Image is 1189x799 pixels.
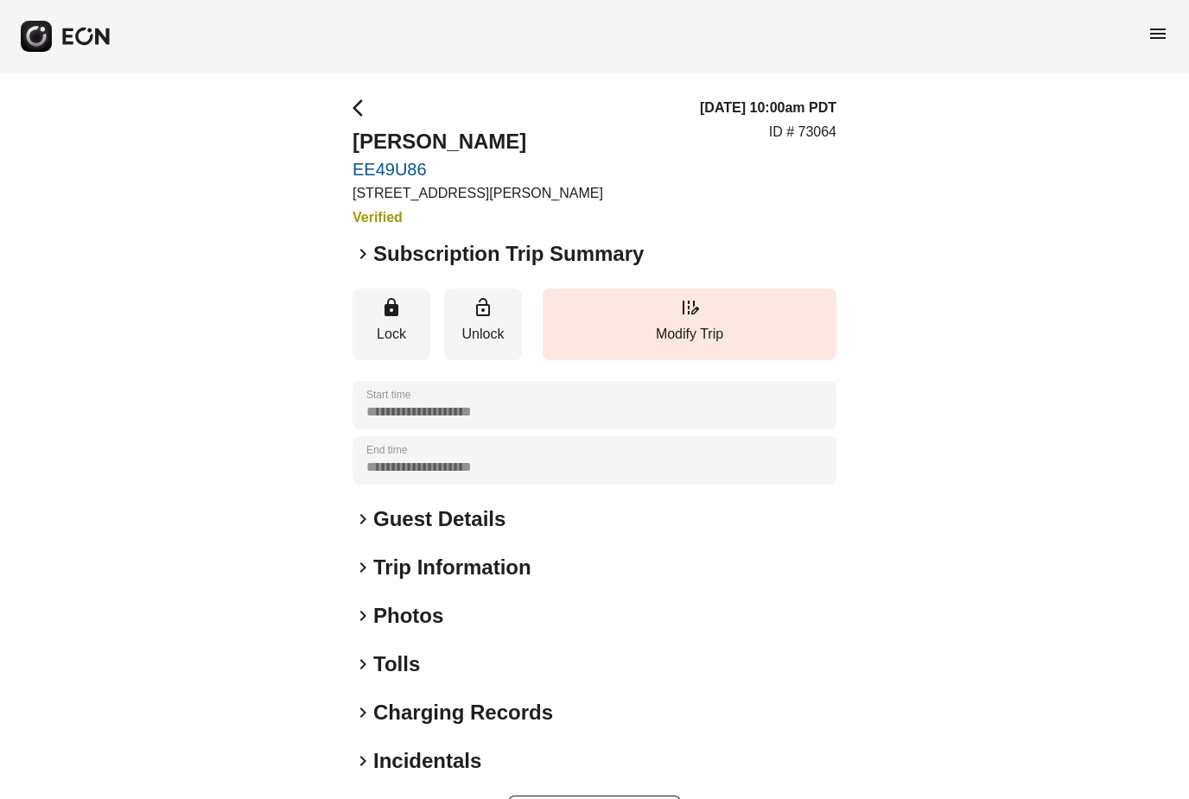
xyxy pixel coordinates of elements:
[353,207,603,228] h3: Verified
[353,702,373,723] span: keyboard_arrow_right
[353,606,373,626] span: keyboard_arrow_right
[543,289,836,360] button: Modify Trip
[473,297,493,318] span: lock_open
[769,122,836,143] p: ID # 73064
[373,554,531,581] h2: Trip Information
[353,509,373,529] span: keyboard_arrow_right
[444,289,522,360] button: Unlock
[679,297,700,318] span: edit_road
[700,98,836,118] h3: [DATE] 10:00am PDT
[373,602,443,630] h2: Photos
[353,654,373,675] span: keyboard_arrow_right
[353,289,430,360] button: Lock
[353,751,373,771] span: keyboard_arrow_right
[353,128,603,155] h2: [PERSON_NAME]
[453,324,513,345] p: Unlock
[373,699,553,726] h2: Charging Records
[373,747,481,775] h2: Incidentals
[373,240,644,268] h2: Subscription Trip Summary
[353,183,603,204] p: [STREET_ADDRESS][PERSON_NAME]
[381,297,402,318] span: lock
[551,324,828,345] p: Modify Trip
[353,244,373,264] span: keyboard_arrow_right
[353,557,373,578] span: keyboard_arrow_right
[373,505,505,533] h2: Guest Details
[353,159,603,180] a: EE49U86
[373,650,420,678] h2: Tolls
[1148,23,1168,44] span: menu
[353,98,373,118] span: arrow_back_ios
[361,324,422,345] p: Lock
